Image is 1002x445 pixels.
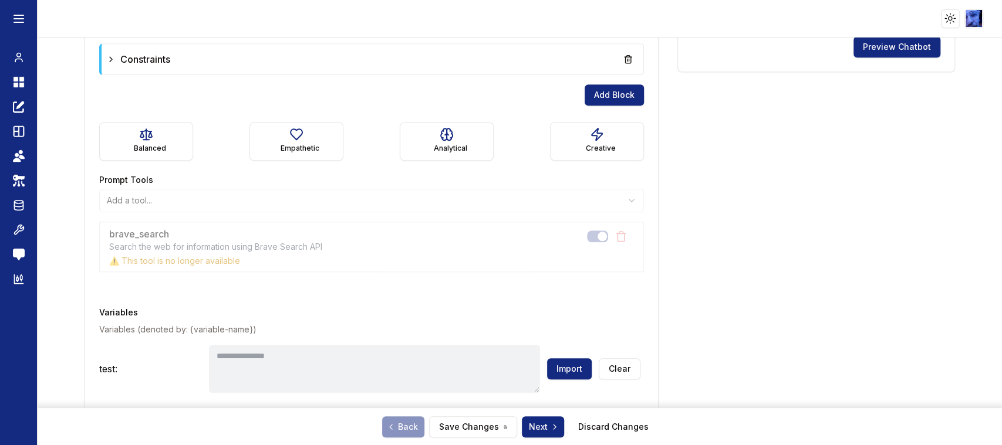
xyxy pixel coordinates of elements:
p: Variables (denoted by: {variable-name}) [99,324,644,335]
img: ACg8ocLIQrZOk08NuYpm7ecFLZE0xiClguSD1EtfFjuoGWgIgoqgD8A6FQ=s96-c [966,10,983,27]
div: Balanced [134,141,166,155]
label: Variables [99,307,138,317]
div: Creative [585,141,615,155]
button: Discard Changes [569,416,658,437]
a: Discard Changes [578,421,649,433]
button: Analytical [400,122,494,161]
button: Save Changes [429,416,517,437]
button: Creative [550,122,644,161]
span: Constraints [120,52,170,66]
button: Import [547,358,592,379]
button: Next [522,416,564,437]
img: feedback [13,249,25,260]
span: Next [529,421,559,433]
p: test : [99,362,204,376]
a: Back [382,416,424,437]
button: Empathetic [249,122,343,161]
button: Balanced [99,122,193,161]
button: Clear [599,358,640,379]
button: Preview Chatbot [853,36,940,57]
div: Empathetic [281,141,319,155]
label: Prompt Tools [99,175,153,185]
button: Add Block [585,84,644,106]
div: Analytical [434,141,467,155]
